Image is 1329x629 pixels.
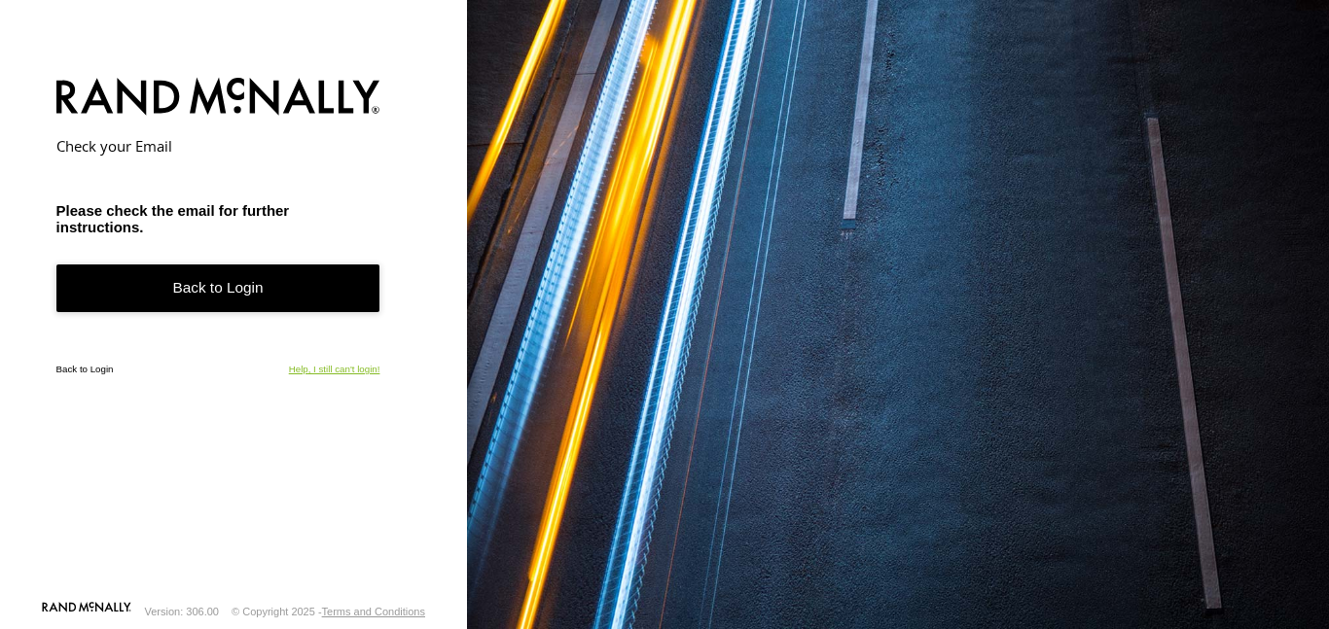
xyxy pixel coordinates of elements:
[56,74,380,123] img: Rand McNally
[322,606,425,617] a: Terms and Conditions
[56,136,380,156] h2: Check your Email
[42,602,131,621] a: Visit our Website
[145,606,219,617] div: Version: 306.00
[56,202,380,235] h3: Please check the email for further instructions.
[56,264,380,312] a: Back to Login
[232,606,425,617] div: © Copyright 2025 -
[56,364,114,374] a: Back to Login
[289,364,380,374] a: Help, I still can't login!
